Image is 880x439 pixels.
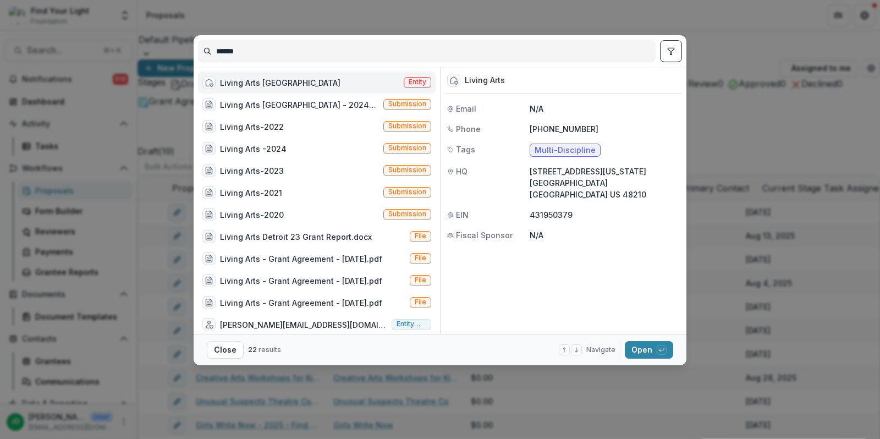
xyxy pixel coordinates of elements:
[248,345,257,354] span: 22
[586,345,615,355] span: Navigate
[535,146,596,155] span: Multi-Discipline
[415,254,426,262] span: File
[465,76,505,85] div: Living Arts
[220,253,382,265] div: Living Arts - Grant Agreement - [DATE].pdf
[388,100,426,108] span: Submission
[530,103,680,114] p: N/A
[220,231,372,243] div: Living Arts Detroit 23 Grant Report.docx
[220,165,284,177] div: Living Arts-2023
[456,166,468,177] span: HQ
[456,209,469,221] span: EIN
[220,297,382,309] div: Living Arts - Grant Agreement - [DATE].pdf
[415,298,426,306] span: File
[220,143,287,155] div: Living Arts -2024
[415,276,426,284] span: File
[220,121,284,133] div: Living Arts-2022
[456,144,475,155] span: Tags
[220,77,340,89] div: Living Arts [GEOGRAPHIC_DATA]
[409,78,426,86] span: Entity
[456,103,476,114] span: Email
[530,209,680,221] p: 431950379
[388,122,426,130] span: Submission
[530,229,680,241] p: N/A
[388,166,426,174] span: Submission
[530,166,680,200] p: [STREET_ADDRESS][US_STATE] [GEOGRAPHIC_DATA] [GEOGRAPHIC_DATA] US 48210
[220,209,284,221] div: Living Arts-2020
[456,123,481,135] span: Phone
[530,123,680,135] p: [PHONE_NUMBER]
[220,275,382,287] div: Living Arts - Grant Agreement - [DATE].pdf
[415,232,426,240] span: File
[220,319,387,331] div: [PERSON_NAME][EMAIL_ADDRESS][DOMAIN_NAME]
[388,210,426,218] span: Submission
[258,345,281,354] span: results
[625,341,673,359] button: Open
[388,188,426,196] span: Submission
[388,144,426,152] span: Submission
[456,229,513,241] span: Fiscal Sponsor
[397,320,426,328] span: Entity user
[220,99,379,111] div: Living Arts [GEOGRAPHIC_DATA] - 2024-25 - Find Your Light Foundation Request for Proposal
[660,40,682,62] button: toggle filters
[220,187,282,199] div: Living Arts-2021
[207,341,244,359] button: Close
